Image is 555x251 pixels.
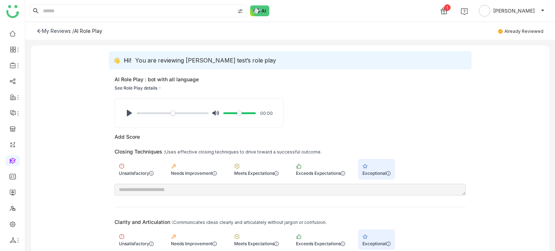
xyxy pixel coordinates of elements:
[115,134,140,140] div: Add Score
[113,57,120,64] span: 👋
[137,110,209,117] input: Seek
[135,57,276,64] span: You are reviewing [PERSON_NAME] test’s role play
[6,5,19,18] img: logo
[115,148,165,155] div: Closing Techniques :
[124,57,132,64] span: Hi!
[477,5,546,17] button: [PERSON_NAME]
[42,28,74,34] div: My Reviews /
[479,5,490,17] img: avatar
[258,109,275,117] div: Duration
[237,8,243,14] img: search-type.svg
[165,149,322,155] div: Uses effective closing techniques to drive toward a successful outcome.
[444,4,451,11] div: 1
[498,29,543,34] span: Already Reviewed
[493,7,535,15] span: [PERSON_NAME]
[223,110,256,117] input: Volume
[74,28,102,34] div: AI Role Play
[115,84,199,92] div: See Role Play details
[115,75,199,84] div: AI Role Play : bot with all language
[461,8,468,15] img: help.svg
[173,220,327,225] div: Communicates ideas clearly and articulately without jargon or confusion.
[250,5,270,16] img: ask-buddy-normal.svg
[115,219,173,225] div: Clarity and Articulation :
[124,107,135,119] button: Play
